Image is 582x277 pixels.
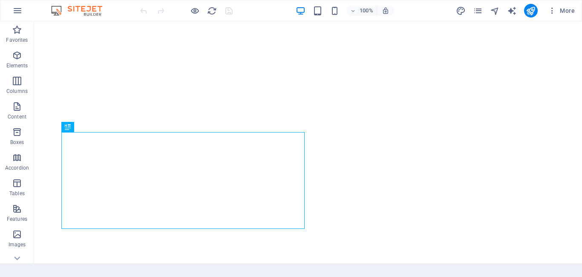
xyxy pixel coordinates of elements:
[526,6,536,16] i: Publish
[207,6,217,16] i: Reload page
[5,164,29,171] p: Accordion
[507,6,517,16] button: text_generator
[360,6,373,16] h6: 100%
[473,6,483,16] button: pages
[190,6,200,16] button: Click here to leave preview mode and continue editing
[473,6,483,16] i: Pages (Ctrl+Alt+S)
[9,190,25,197] p: Tables
[347,6,377,16] button: 100%
[9,241,26,248] p: Images
[456,6,466,16] i: Design (Ctrl+Alt+Y)
[6,37,28,43] p: Favorites
[524,4,538,17] button: publish
[456,6,466,16] button: design
[10,139,24,146] p: Boxes
[6,62,28,69] p: Elements
[207,6,217,16] button: reload
[382,7,389,14] i: On resize automatically adjust zoom level to fit chosen device.
[49,6,113,16] img: Editor Logo
[490,6,500,16] button: navigator
[6,88,28,95] p: Columns
[490,6,500,16] i: Navigator
[8,113,26,120] p: Content
[7,216,27,222] p: Features
[548,6,575,15] span: More
[507,6,517,16] i: AI Writer
[545,4,578,17] button: More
